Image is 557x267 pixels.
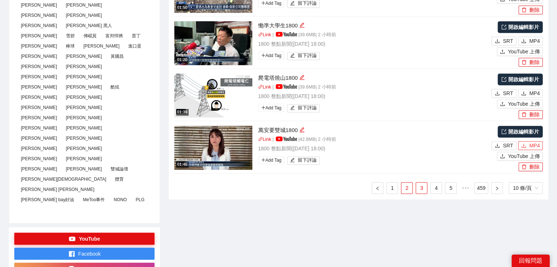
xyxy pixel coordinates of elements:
[529,89,540,97] span: MP4
[491,182,503,194] li: 下一頁
[18,104,60,112] span: [PERSON_NAME]
[498,74,543,85] a: 開啟編輯影片
[521,143,526,149] span: download
[18,32,60,40] span: [PERSON_NAME]
[401,183,412,193] a: 2
[258,21,490,30] div: 慟準大學生1800
[501,25,506,30] span: export
[81,42,123,50] span: [PERSON_NAME]
[258,137,263,142] span: link
[276,32,297,37] img: yt_logo_rgb_light.a676ea31.png
[500,154,505,159] span: upload
[108,83,122,91] span: 酷炫
[18,42,60,50] span: [PERSON_NAME]
[261,158,265,162] span: plus
[445,182,457,194] li: 5
[63,124,105,132] span: [PERSON_NAME]
[18,134,60,142] span: [PERSON_NAME]
[63,83,105,91] span: [PERSON_NAME]
[18,11,60,19] span: [PERSON_NAME]
[18,52,60,60] span: [PERSON_NAME]
[261,1,265,5] span: plus
[18,63,60,71] span: [PERSON_NAME]
[372,182,383,194] li: 上一頁
[508,48,540,56] span: YouTube 上傳
[79,235,100,243] span: YouTube
[276,84,297,89] img: yt_logo_rgb_light.a676ea31.png
[497,152,543,161] button: uploadYouTube 上傳
[519,162,543,171] button: delete刪除
[512,255,550,267] div: 回報問題
[18,1,60,9] span: [PERSON_NAME]
[491,37,516,45] button: downloadSRT
[431,183,442,193] a: 4
[521,7,527,13] span: delete
[372,182,383,194] button: left
[18,185,97,193] span: [PERSON_NAME] [PERSON_NAME]
[474,182,488,194] li: 459
[258,84,490,91] p: | | 39.6 MB | 2 小時前
[495,91,500,97] span: download
[495,143,500,149] span: download
[518,89,543,98] button: downloadMP4
[63,1,105,9] span: [PERSON_NAME]
[475,183,487,193] a: 459
[521,91,526,97] span: download
[18,83,60,91] span: [PERSON_NAME]
[176,4,189,11] div: 01:50
[501,129,506,134] span: export
[18,124,60,132] span: [PERSON_NAME]
[18,73,60,81] span: [PERSON_NAME]
[63,134,105,142] span: [PERSON_NAME]
[258,40,490,48] p: 1800 整點新聞 ( [DATE] 18:00 )
[299,127,305,132] span: edit
[519,5,543,14] button: delete刪除
[108,52,127,60] span: 黃國昌
[63,63,105,71] span: [PERSON_NAME]
[375,186,380,191] span: left
[258,32,271,37] a: linkLink
[18,144,60,153] span: [PERSON_NAME]
[18,165,60,173] span: [PERSON_NAME]
[63,155,105,163] span: [PERSON_NAME]
[287,157,320,165] button: edit留下評論
[176,161,189,168] div: 01:45
[521,60,527,65] span: delete
[519,58,543,67] button: delete刪除
[261,105,265,110] span: plus
[108,165,131,173] span: 雙城論壇
[529,142,540,150] span: MP4
[386,182,398,194] li: 1
[258,84,263,89] span: link
[500,49,505,55] span: upload
[491,182,503,194] button: right
[258,32,263,37] span: link
[299,126,305,135] div: 編輯
[518,37,543,45] button: downloadMP4
[18,22,60,30] span: [PERSON_NAME]
[112,175,127,183] span: 體育
[80,196,108,204] span: MeToo事件
[18,93,60,101] span: [PERSON_NAME]
[63,32,78,40] span: 雪碧
[63,114,105,122] span: [PERSON_NAME]
[500,101,505,107] span: upload
[290,1,295,6] span: edit
[287,52,320,60] button: edit留下評論
[416,182,427,194] li: 3
[495,186,499,191] span: right
[258,104,285,112] span: Add Tag
[125,42,144,50] span: 進口蛋
[258,52,285,60] span: Add Tag
[63,42,78,50] span: 棒球
[498,21,543,33] a: 開啟編輯影片
[508,100,540,108] span: YouTube 上傳
[508,152,540,160] span: YouTube 上傳
[460,182,471,194] span: •••
[18,196,77,204] span: [PERSON_NAME] bay好油
[416,183,427,193] a: 3
[495,38,500,44] span: download
[258,137,271,142] a: linkLink
[14,233,155,245] button: YouTube
[287,104,320,112] button: edit留下評論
